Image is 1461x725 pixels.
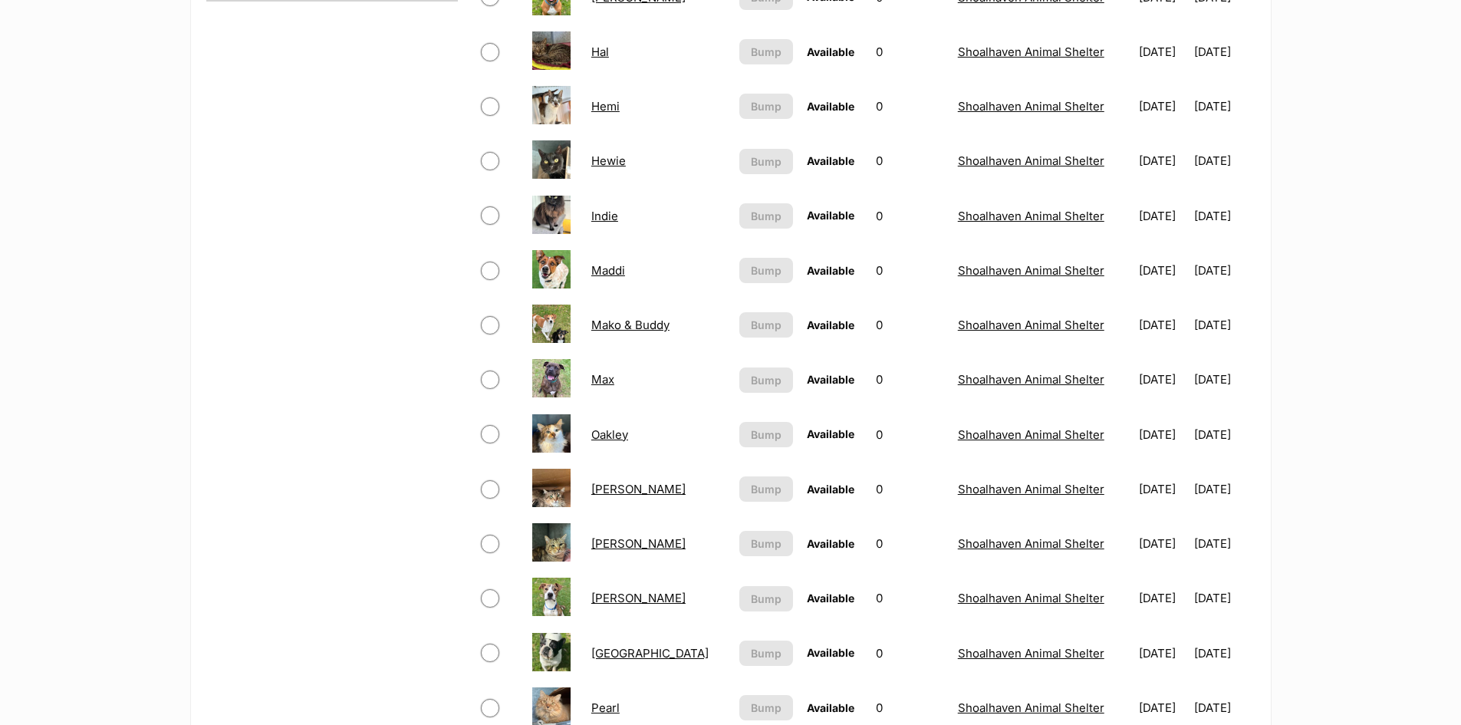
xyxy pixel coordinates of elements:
button: Bump [739,367,793,393]
button: Bump [739,695,793,720]
a: Shoalhaven Animal Shelter [958,482,1104,496]
a: Hewie [591,153,626,168]
td: [DATE] [1133,25,1193,78]
td: [DATE] [1194,572,1254,624]
span: Bump [751,262,782,278]
span: Available [807,318,854,331]
span: Bump [751,427,782,443]
td: [DATE] [1133,353,1193,406]
span: Bump [751,372,782,388]
a: [PERSON_NAME] [591,482,686,496]
td: 0 [870,298,950,351]
td: [DATE] [1133,517,1193,570]
td: 0 [870,353,950,406]
span: Available [807,427,854,440]
a: Shoalhaven Animal Shelter [958,99,1104,114]
a: [GEOGRAPHIC_DATA] [591,646,709,661]
td: 0 [870,627,950,680]
span: Bump [751,153,782,170]
span: Available [807,483,854,496]
td: [DATE] [1133,627,1193,680]
a: Hal [591,44,609,59]
a: Hemi [591,99,620,114]
td: [DATE] [1133,572,1193,624]
td: [DATE] [1194,353,1254,406]
a: Shoalhaven Animal Shelter [958,427,1104,442]
td: [DATE] [1194,134,1254,187]
button: Bump [739,94,793,119]
td: [DATE] [1133,189,1193,242]
button: Bump [739,312,793,338]
a: Oakley [591,427,628,442]
button: Bump [739,422,793,447]
a: Indie [591,209,618,223]
a: Shoalhaven Animal Shelter [958,263,1104,278]
td: [DATE] [1194,517,1254,570]
td: 0 [870,463,950,516]
td: [DATE] [1133,298,1193,351]
a: Max [591,372,614,387]
span: Available [807,45,854,58]
td: 0 [870,572,950,624]
button: Bump [739,149,793,174]
button: Bump [739,476,793,502]
td: [DATE] [1133,408,1193,461]
td: 0 [870,80,950,133]
td: [DATE] [1194,25,1254,78]
td: 0 [870,517,950,570]
a: Mako & Buddy [591,318,670,332]
a: [PERSON_NAME] [591,591,686,605]
a: Shoalhaven Animal Shelter [958,591,1104,605]
a: Shoalhaven Animal Shelter [958,536,1104,551]
a: Shoalhaven Animal Shelter [958,153,1104,168]
span: Available [807,701,854,714]
td: [DATE] [1133,244,1193,297]
button: Bump [739,641,793,666]
td: [DATE] [1133,134,1193,187]
td: [DATE] [1194,189,1254,242]
a: Maddi [591,263,625,278]
td: [DATE] [1194,298,1254,351]
span: Available [807,100,854,113]
span: Available [807,264,854,277]
span: Available [807,537,854,550]
span: Bump [751,700,782,716]
button: Bump [739,531,793,556]
span: Bump [751,481,782,497]
td: 0 [870,25,950,78]
span: Available [807,154,854,167]
a: Shoalhaven Animal Shelter [958,372,1104,387]
a: Shoalhaven Animal Shelter [958,318,1104,332]
td: [DATE] [1133,80,1193,133]
span: Bump [751,317,782,333]
td: 0 [870,244,950,297]
span: Bump [751,645,782,661]
span: Bump [751,208,782,224]
button: Bump [739,258,793,283]
span: Bump [751,44,782,60]
td: [DATE] [1194,463,1254,516]
td: [DATE] [1133,463,1193,516]
a: Shoalhaven Animal Shelter [958,209,1104,223]
span: Available [807,373,854,386]
button: Bump [739,203,793,229]
td: [DATE] [1194,244,1254,297]
td: 0 [870,189,950,242]
a: Pearl [591,700,620,715]
td: 0 [870,134,950,187]
a: [PERSON_NAME] [591,536,686,551]
a: Shoalhaven Animal Shelter [958,700,1104,715]
a: Shoalhaven Animal Shelter [958,646,1104,661]
td: [DATE] [1194,408,1254,461]
span: Bump [751,536,782,552]
span: Available [807,646,854,659]
td: 0 [870,408,950,461]
td: [DATE] [1194,627,1254,680]
td: [DATE] [1194,80,1254,133]
span: Available [807,592,854,605]
button: Bump [739,39,793,64]
span: Available [807,209,854,222]
span: Bump [751,591,782,607]
button: Bump [739,586,793,611]
span: Bump [751,98,782,114]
